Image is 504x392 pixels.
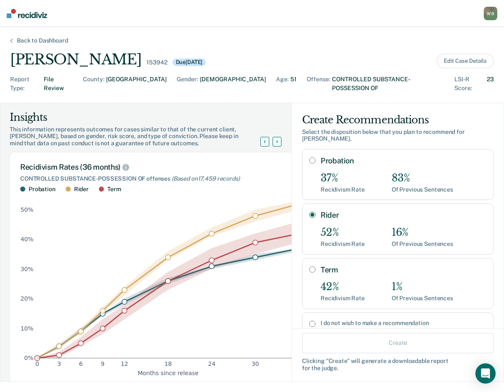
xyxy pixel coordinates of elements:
div: 83% [392,172,453,184]
div: 23 [487,75,494,93]
span: (Based on 17,459 records ) [172,175,240,182]
text: 40% [21,236,34,243]
div: 1% [392,281,453,293]
button: Edit Case Details [437,54,494,68]
div: 51 [290,75,297,93]
text: 9 [101,361,105,368]
div: Term [107,186,121,193]
div: 153942 [146,59,167,66]
text: 18 [164,361,172,368]
div: Recidivism Rates (36 months) [20,163,316,172]
label: Rider [321,211,486,220]
div: CONTROLLED SUBSTANCE-POSSESSION OF [332,75,444,93]
div: [PERSON_NAME] [10,51,141,68]
label: I do not wish to make a recommendation [321,320,486,327]
div: Report Type : [10,75,42,93]
div: [GEOGRAPHIC_DATA] [106,75,167,93]
div: Offense : [307,75,330,93]
div: CONTROLLED SUBSTANCE-POSSESSION OF offenses [20,175,316,182]
text: 0% [24,355,34,361]
g: x-axis tick label [35,361,302,368]
div: County : [83,75,104,93]
div: Of Previous Sentences [392,186,453,193]
text: 0 [35,361,39,368]
div: This information represents outcomes for cases similar to that of the current client, [PERSON_NAM... [10,126,271,147]
div: Insights [10,111,271,124]
div: Of Previous Sentences [392,295,453,302]
div: Rider [74,186,89,193]
div: Select the disposition below that you plan to recommend for [PERSON_NAME] . [302,128,493,143]
div: 37% [321,172,365,184]
g: dot [35,202,302,361]
text: 30% [21,266,34,272]
div: Age : [276,75,289,93]
g: y-axis tick label [21,207,34,362]
div: W B [484,7,497,20]
div: Clicking " Create " will generate a downloadable report for the judge. [302,357,493,371]
div: Back to Dashboard [7,37,78,44]
button: Create [302,333,493,353]
text: 10% [21,325,34,332]
img: Recidiviz [7,9,47,18]
div: 16% [392,227,453,239]
text: 12 [121,361,128,368]
text: Months since release [138,370,199,376]
text: 3 [57,361,61,368]
label: Term [321,265,486,275]
g: x-axis label [138,370,199,376]
text: 50% [21,207,34,213]
div: Recidivism Rate [321,240,365,248]
div: Due [DATE] [172,59,206,66]
div: Recidivism Rate [321,295,365,302]
div: Recidivism Rate [321,186,365,193]
div: Open Intercom Messenger [475,363,496,384]
text: 30 [252,361,259,368]
text: 20% [21,296,34,302]
div: Of Previous Sentences [392,240,453,248]
div: File Review [44,75,73,93]
div: 52% [321,227,365,239]
div: Create Recommendations [302,113,493,127]
div: [DEMOGRAPHIC_DATA] [200,75,266,93]
div: LSI-R Score : [454,75,485,93]
div: 42% [321,281,365,293]
text: 24 [208,361,215,368]
label: Probation [321,156,486,165]
div: Gender : [177,75,198,93]
button: WB [484,7,497,20]
text: 6 [79,361,83,368]
div: Probation [29,186,56,193]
